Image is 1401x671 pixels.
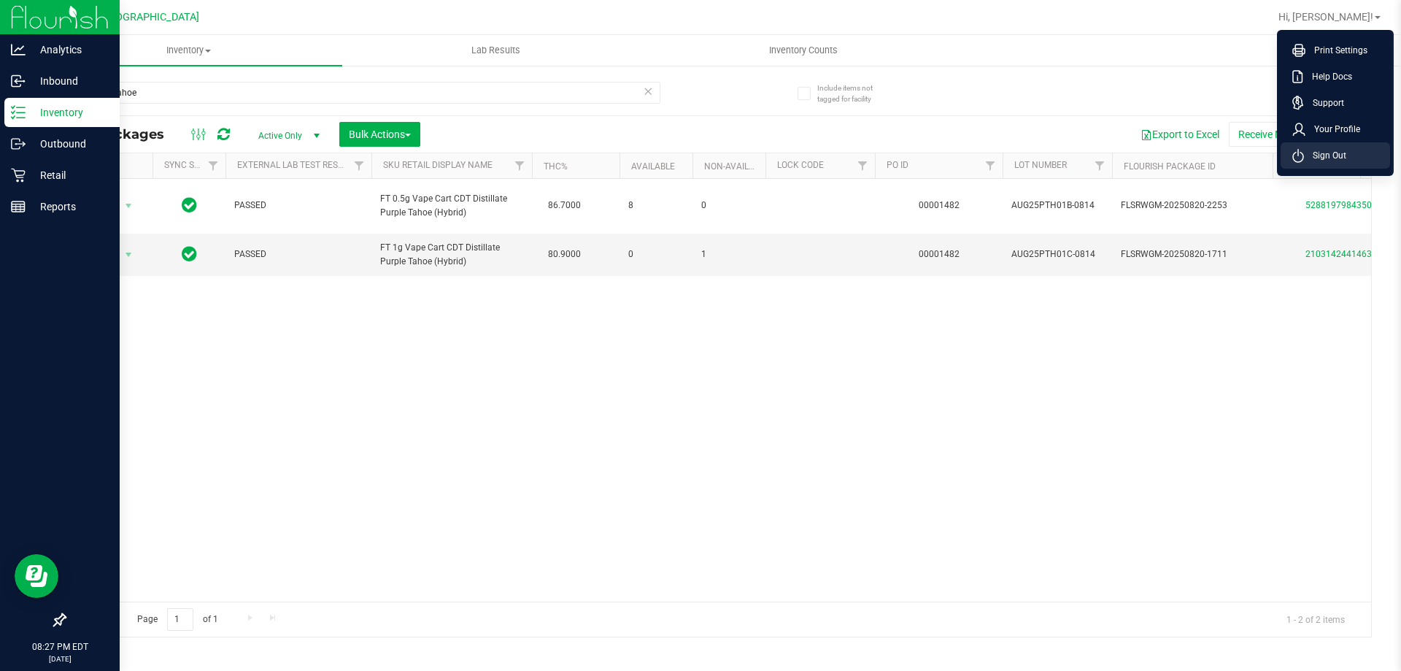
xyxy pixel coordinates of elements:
[26,41,113,58] p: Analytics
[11,137,26,151] inline-svg: Outbound
[851,153,875,178] a: Filter
[237,160,352,170] a: External Lab Test Result
[11,168,26,183] inline-svg: Retail
[1304,96,1344,110] span: Support
[1292,69,1384,84] a: Help Docs
[704,161,769,172] a: Non-Available
[541,195,588,216] span: 86.7000
[11,199,26,214] inline-svg: Reports
[452,44,540,57] span: Lab Results
[1014,160,1067,170] a: Lot Number
[380,241,523,269] span: FT 1g Vape Cart CDT Distillate Purple Tahoe (Hybrid)
[1011,199,1103,212] span: AUG25PTH01B-0814
[11,105,26,120] inline-svg: Inventory
[342,35,649,66] a: Lab Results
[777,160,824,170] a: Lock Code
[544,161,568,172] a: THC%
[919,200,960,210] a: 00001482
[164,160,220,170] a: Sync Status
[749,44,857,57] span: Inventory Counts
[64,82,660,104] input: Search Package ID, Item Name, SKU, Lot or Part Number...
[649,35,957,66] a: Inventory Counts
[1305,200,1387,210] a: 5288197984350284
[26,72,113,90] p: Inbound
[7,653,113,664] p: [DATE]
[701,199,757,212] span: 0
[1275,608,1356,630] span: 1 - 2 of 2 items
[182,244,197,264] span: In Sync
[1305,122,1360,137] span: Your Profile
[26,104,113,121] p: Inventory
[201,153,225,178] a: Filter
[979,153,1003,178] a: Filter
[234,199,363,212] span: PASSED
[1278,11,1373,23] span: Hi, [PERSON_NAME]!
[26,198,113,215] p: Reports
[1121,248,1264,261] span: FLSRWGM-20250820-1711
[1121,199,1264,212] span: FLSRWGM-20250820-2253
[1304,148,1346,163] span: Sign Out
[1124,161,1216,172] a: Flourish Package ID
[1131,122,1229,147] button: Export to Excel
[1292,96,1384,110] a: Support
[643,82,653,101] span: Clear
[508,153,532,178] a: Filter
[1305,43,1367,58] span: Print Settings
[1305,249,1387,259] a: 2103142441463161
[15,554,58,598] iframe: Resource center
[631,161,675,172] a: Available
[541,244,588,265] span: 80.9000
[35,35,342,66] a: Inventory
[120,196,138,216] span: select
[234,248,363,261] span: PASSED
[349,129,411,140] span: Bulk Actions
[887,160,908,170] a: PO ID
[919,249,960,259] a: 00001482
[26,135,113,153] p: Outbound
[99,11,199,23] span: [GEOGRAPHIC_DATA]
[11,42,26,57] inline-svg: Analytics
[7,640,113,653] p: 08:27 PM EDT
[1229,122,1349,147] button: Receive Non-Cannabis
[120,245,138,265] span: select
[35,44,342,57] span: Inventory
[383,160,493,170] a: Sku Retail Display Name
[26,166,113,184] p: Retail
[347,153,371,178] a: Filter
[628,199,684,212] span: 8
[167,608,193,631] input: 1
[1303,69,1352,84] span: Help Docs
[817,83,890,104] span: Include items not tagged for facility
[11,74,26,88] inline-svg: Inbound
[339,122,420,147] button: Bulk Actions
[1088,153,1112,178] a: Filter
[76,126,179,142] span: All Packages
[701,248,757,261] span: 1
[628,248,684,261] span: 0
[182,195,197,215] span: In Sync
[1281,142,1390,169] li: Sign Out
[125,608,230,631] span: Page of 1
[380,192,523,220] span: FT 0.5g Vape Cart CDT Distillate Purple Tahoe (Hybrid)
[1011,248,1103,261] span: AUG25PTH01C-0814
